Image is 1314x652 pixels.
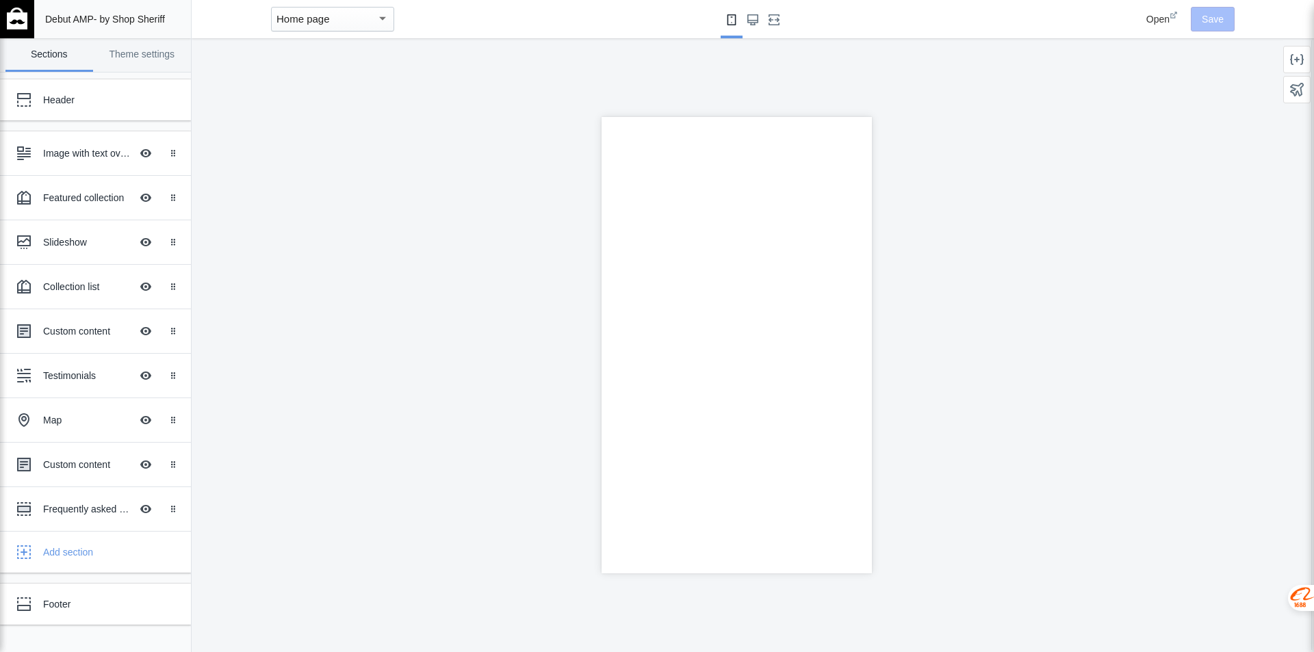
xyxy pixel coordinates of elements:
[43,235,131,249] div: Slideshow
[43,597,161,611] div: Footer
[99,38,186,72] a: Theme settings
[43,324,131,338] div: Custom content
[5,38,93,72] a: Sections
[131,361,161,391] button: Hide
[43,146,131,160] div: Image with text overlay
[45,14,94,25] span: Debut AMP
[94,14,165,25] span: - by Shop Sheriff
[131,494,161,524] button: Hide
[131,227,161,257] button: Hide
[43,502,131,516] div: Frequently asked questions
[43,545,181,559] div: Add section
[1146,14,1170,25] span: Open
[131,272,161,302] button: Hide
[131,316,161,346] button: Hide
[131,449,161,480] button: Hide
[43,413,131,427] div: Map
[131,405,161,435] button: Hide
[43,191,131,205] div: Featured collection
[43,369,131,382] div: Testimonials
[43,93,161,107] div: Header
[131,138,161,168] button: Hide
[7,8,27,29] img: main-logo_60x60_white.png
[43,280,131,294] div: Collection list
[131,183,161,213] button: Hide
[43,458,131,471] div: Custom content
[276,13,330,25] mat-select-trigger: Home page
